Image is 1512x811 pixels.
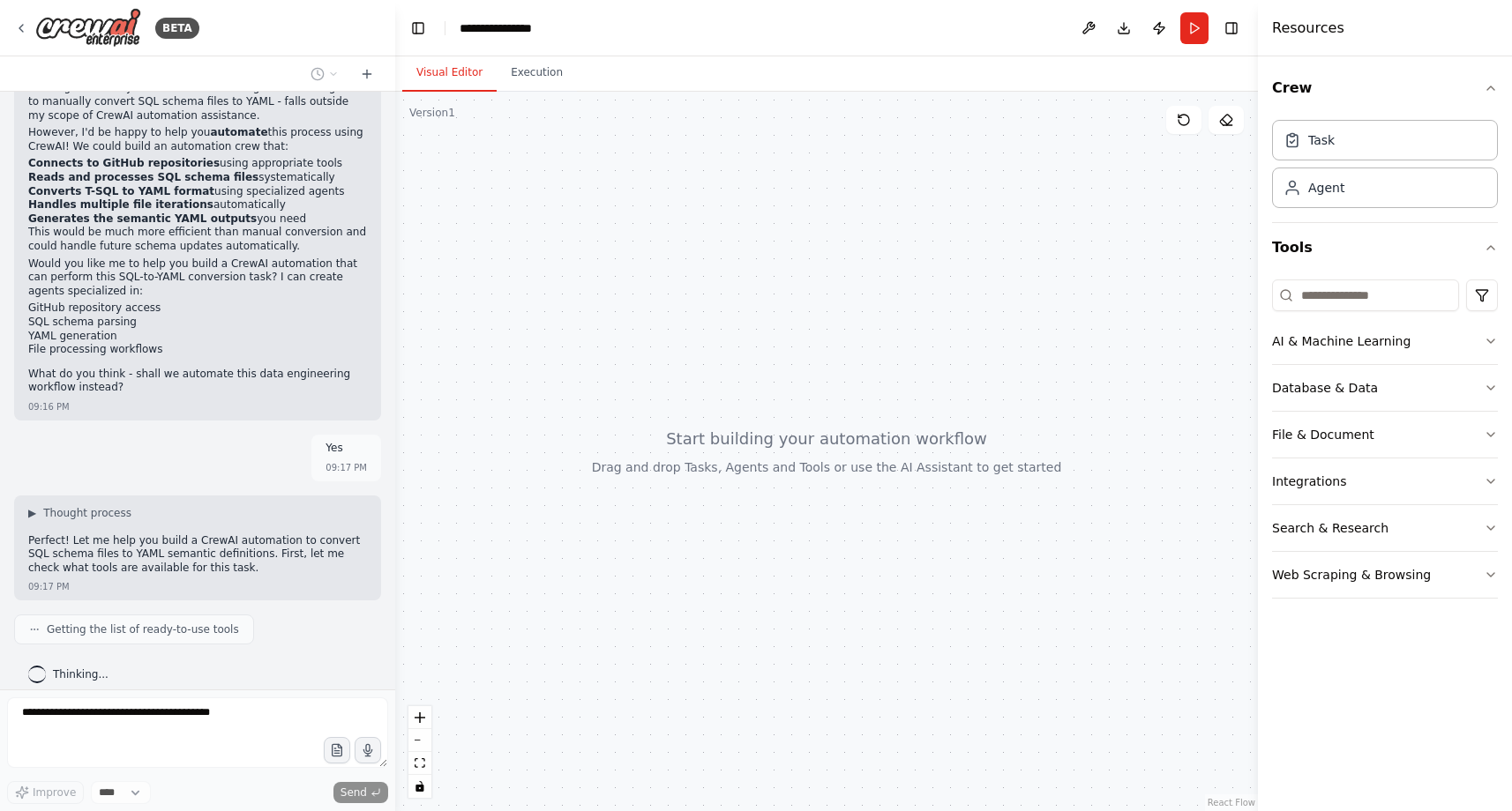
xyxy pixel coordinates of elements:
div: Crew [1272,113,1498,222]
button: Search & Research [1272,505,1498,551]
button: Execution [497,55,577,92]
button: Crew [1272,63,1498,113]
strong: automate [210,126,267,138]
button: Web Scraping & Browsing [1272,552,1498,598]
button: zoom out [408,729,431,752]
div: Integrations [1272,472,1346,490]
strong: Reads and processes SQL schema files [28,171,258,183]
div: Task [1308,131,1335,149]
button: fit view [408,752,431,775]
li: automatically [28,198,367,212]
button: Hide left sidebar [406,16,430,41]
span: Thinking... [53,667,109,681]
div: React Flow controls [408,706,431,798]
a: React Flow attribution [1208,798,1255,807]
button: zoom in [408,706,431,729]
button: Switch to previous chat [303,63,346,85]
button: AI & Machine Learning [1272,318,1498,364]
p: Would you like me to help you build a CrewAI automation that can perform this SQL-to-YAML convers... [28,257,367,299]
p: This would be much more efficient than manual conversion and could handle future schema updates a... [28,226,367,253]
div: Agent [1308,179,1344,197]
div: BETA [155,18,199,39]
li: YAML generation [28,330,367,344]
div: AI & Machine Learning [1272,332,1411,350]
li: using specialized agents [28,185,367,199]
li: GitHub repository access [28,301,367,316]
strong: Connects to GitHub repositories [28,157,220,169]
p: I'm specifically designed to help with CrewAI automation building. The task you've described - ac... [28,68,367,123]
button: toggle interactivity [408,775,431,798]
p: What do you think - shall we automate this data engineering workflow instead? [28,368,367,395]
p: Yes [326,442,367,456]
strong: Generates the semantic YAML outputs [28,212,257,225]
span: Send [341,785,367,800]
button: Database & Data [1272,365,1498,411]
button: Integrations [1272,458,1498,504]
div: Version 1 [409,106,455,120]
li: SQL schema parsing [28,316,367,330]
button: Upload files [324,737,350,763]
button: Hide right sidebar [1219,16,1244,41]
li: File processing workflows [28,343,367,357]
button: File & Document [1272,412,1498,458]
li: you need [28,212,367,227]
nav: breadcrumb [460,19,550,37]
button: Send [333,782,388,803]
div: 09:17 PM [28,580,70,593]
div: 09:17 PM [326,461,367,474]
button: Click to speak your automation idea [355,737,381,763]
span: Improve [33,785,76,800]
p: Perfect! Let me help you build a CrewAI automation to convert SQL schema files to YAML semantic d... [28,534,367,576]
strong: Handles multiple file iterations [28,198,213,211]
span: ▶ [28,506,36,520]
button: Start a new chat [353,63,381,85]
button: ▶Thought process [28,506,131,520]
div: Search & Research [1272,519,1388,537]
button: Visual Editor [402,55,497,92]
img: Logo [35,8,141,48]
h4: Resources [1272,18,1344,39]
button: Improve [7,781,84,804]
div: 09:16 PM [28,400,70,413]
button: Tools [1272,223,1498,272]
li: using appropriate tools [28,157,367,171]
div: File & Document [1272,426,1374,443]
li: systematically [28,171,367,185]
span: Thought process [43,506,131,520]
strong: Converts T-SQL to YAML format [28,185,214,197]
p: However, I'd be happy to help you this process using CrewAI! We could build an automation crew that: [28,126,367,153]
div: Web Scraping & Browsing [1272,566,1431,584]
div: Database & Data [1272,379,1378,397]
span: Getting the list of ready-to-use tools [47,622,239,636]
div: Tools [1272,272,1498,613]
